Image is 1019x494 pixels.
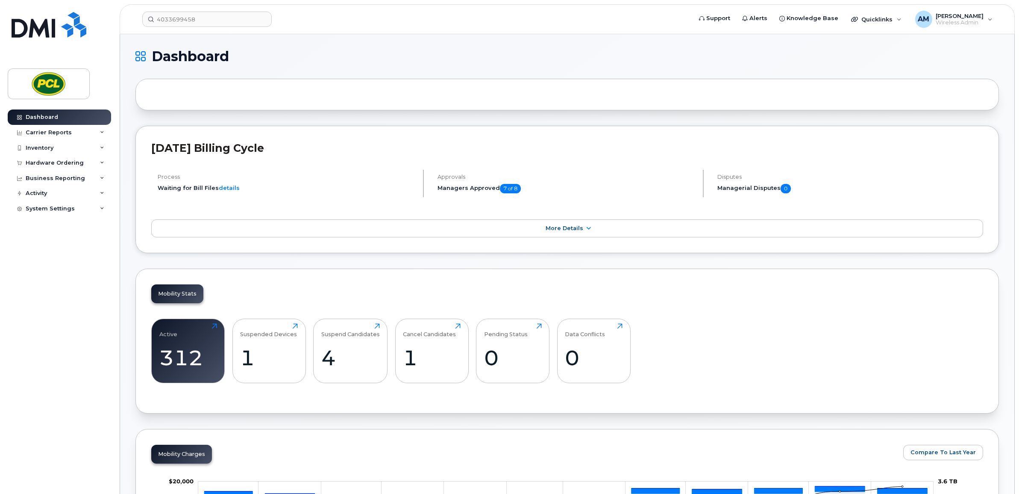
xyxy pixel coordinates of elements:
h4: Process [158,174,416,180]
span: 7 of 8 [500,184,521,193]
div: Pending Status [484,323,528,337]
div: Suspend Candidates [321,323,380,337]
h4: Approvals [438,174,696,180]
h5: Managerial Disputes [717,184,983,193]
a: Cancel Candidates1 [403,323,461,378]
a: Suspended Devices1 [240,323,298,378]
div: Data Conflicts [565,323,605,337]
a: Data Conflicts0 [565,323,623,378]
a: details [219,184,240,191]
span: More Details [546,225,583,231]
div: Active [159,323,177,337]
li: Waiting for Bill Files [158,184,416,192]
div: Cancel Candidates [403,323,456,337]
div: 0 [484,345,542,370]
tspan: 3.6 TB [938,478,957,485]
div: Suspended Devices [240,323,297,337]
div: 4 [321,345,380,370]
h5: Managers Approved [438,184,696,193]
span: Compare To Last Year [910,448,976,456]
g: $0 [169,478,194,485]
h2: [DATE] Billing Cycle [151,142,983,154]
button: Compare To Last Year [903,445,983,460]
div: 1 [403,345,461,370]
a: Suspend Candidates4 [321,323,380,378]
h4: Disputes [717,174,983,180]
div: 0 [565,345,623,370]
a: Active312 [159,323,217,378]
div: 1 [240,345,298,370]
div: 312 [159,345,217,370]
tspan: $20,000 [169,478,194,485]
span: Dashboard [152,50,229,63]
a: Pending Status0 [484,323,542,378]
span: 0 [781,184,791,193]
